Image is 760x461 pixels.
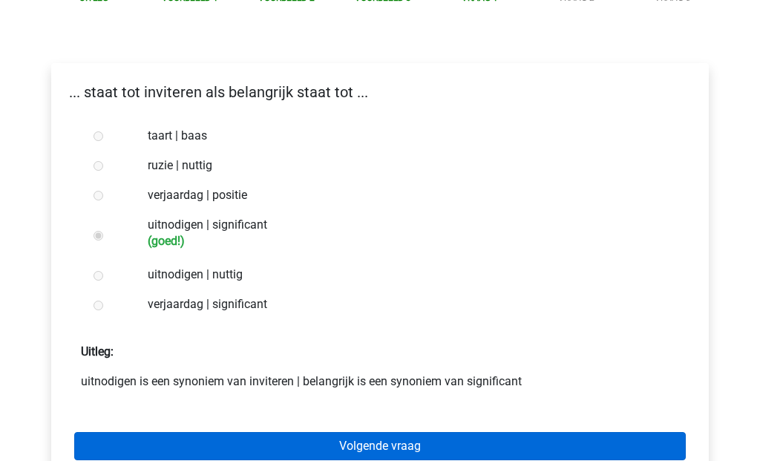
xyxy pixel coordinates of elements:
label: verjaardag | significant [148,295,661,313]
label: uitnodigen | nuttig [148,266,661,284]
label: ruzie | nuttig [148,157,661,174]
label: uitnodigen | significant [148,216,661,248]
label: taart | baas [148,127,661,145]
h6: (goed!) [148,234,661,248]
strong: Uitleg: [81,344,114,359]
label: verjaardag | positie [148,186,661,204]
p: uitnodigen is een synoniem van inviteren | belangrijk is een synoniem van significant [81,373,679,390]
p: ... staat tot inviteren als belangrijk staat tot ... [63,81,697,103]
a: Volgende vraag [74,432,686,460]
